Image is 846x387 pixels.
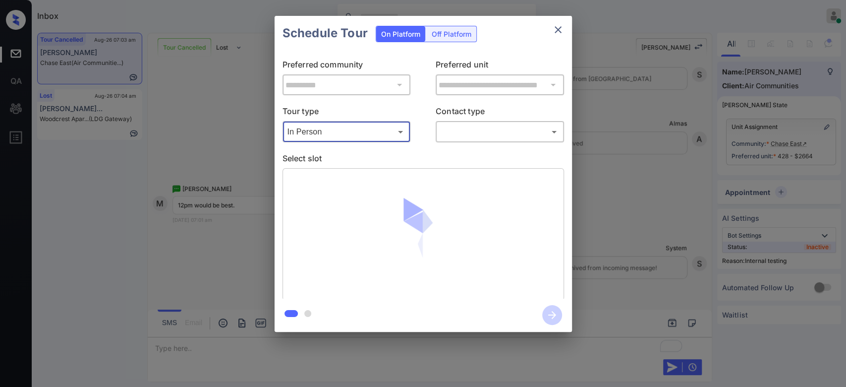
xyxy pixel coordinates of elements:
[436,105,564,121] p: Contact type
[365,176,481,293] img: loaderv1.7921fd1ed0a854f04152.gif
[548,20,568,40] button: close
[282,59,411,74] p: Preferred community
[376,26,425,42] div: On Platform
[427,26,476,42] div: Off Platform
[282,152,564,168] p: Select slot
[285,124,408,140] div: In Person
[536,302,568,328] button: btn-next
[436,59,564,74] p: Preferred unit
[275,16,376,51] h2: Schedule Tour
[282,105,411,121] p: Tour type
